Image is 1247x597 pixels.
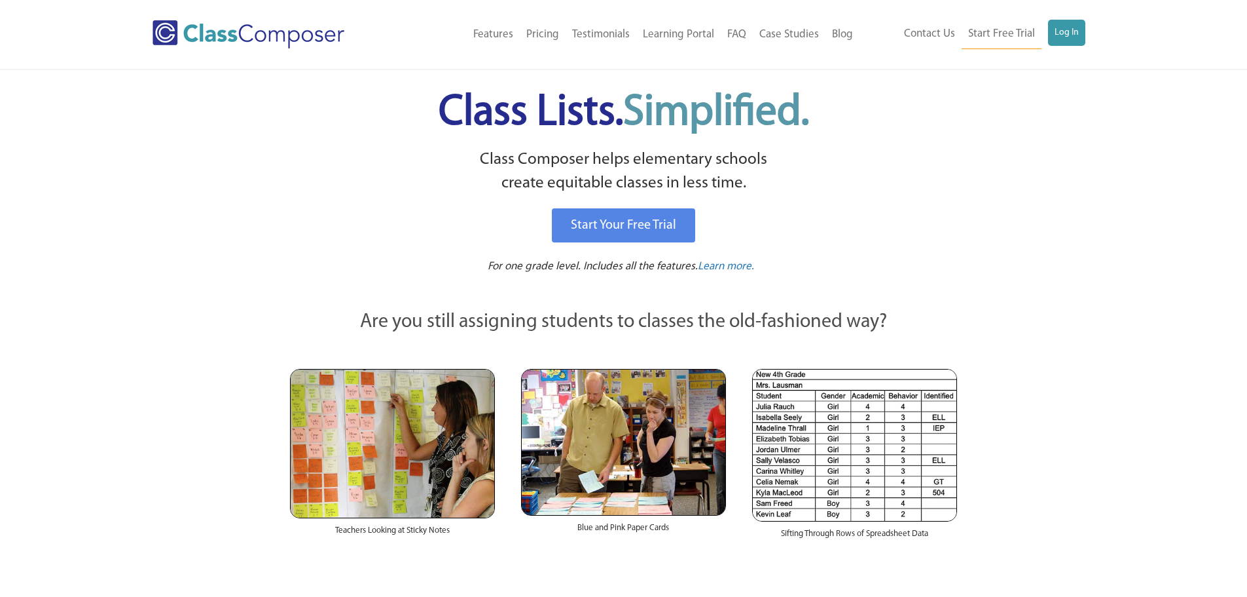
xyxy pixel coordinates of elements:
p: Class Composer helps elementary schools create equitable classes in less time. [288,148,960,196]
a: Start Your Free Trial [552,208,695,242]
a: Learning Portal [636,20,721,49]
span: Start Your Free Trial [571,219,676,232]
a: Testimonials [566,20,636,49]
a: Case Studies [753,20,825,49]
img: Teachers Looking at Sticky Notes [290,369,495,518]
div: Sifting Through Rows of Spreadsheet Data [752,522,957,553]
img: Class Composer [153,20,344,48]
span: Class Lists. [439,92,809,134]
a: Log In [1048,20,1085,46]
span: Learn more. [698,261,754,272]
a: Learn more. [698,259,754,275]
a: Features [467,20,520,49]
nav: Header Menu [398,20,859,49]
a: Blog [825,20,859,49]
img: Spreadsheets [752,369,957,522]
img: Blue and Pink Paper Cards [521,369,726,515]
nav: Header Menu [859,20,1085,49]
a: Contact Us [897,20,962,48]
a: Start Free Trial [962,20,1041,49]
div: Blue and Pink Paper Cards [521,516,726,547]
a: FAQ [721,20,753,49]
div: Teachers Looking at Sticky Notes [290,518,495,550]
a: Pricing [520,20,566,49]
p: Are you still assigning students to classes the old-fashioned way? [290,308,958,337]
span: For one grade level. Includes all the features. [488,261,698,272]
span: Simplified. [623,92,809,134]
